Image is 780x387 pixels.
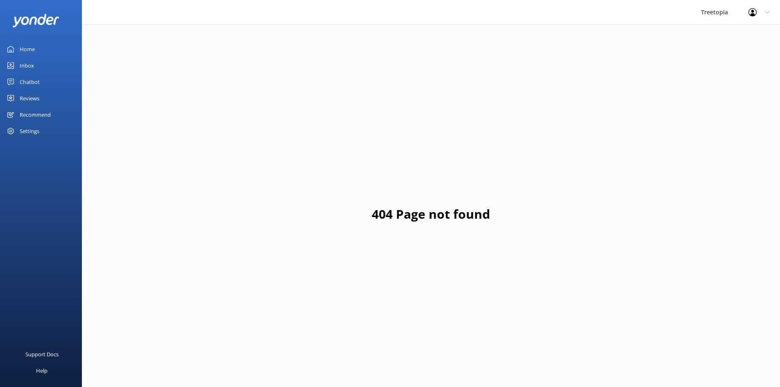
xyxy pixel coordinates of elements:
div: Chatbot [20,74,40,90]
h1: 404 Page not found [372,204,490,224]
div: Recommend [20,106,51,123]
div: Settings [20,123,39,139]
div: Inbox [20,57,34,74]
div: Reviews [20,90,39,106]
img: yonder-white-logo.png [12,14,59,27]
div: Help [36,362,47,379]
div: Support Docs [25,346,59,362]
div: Home [20,41,35,57]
